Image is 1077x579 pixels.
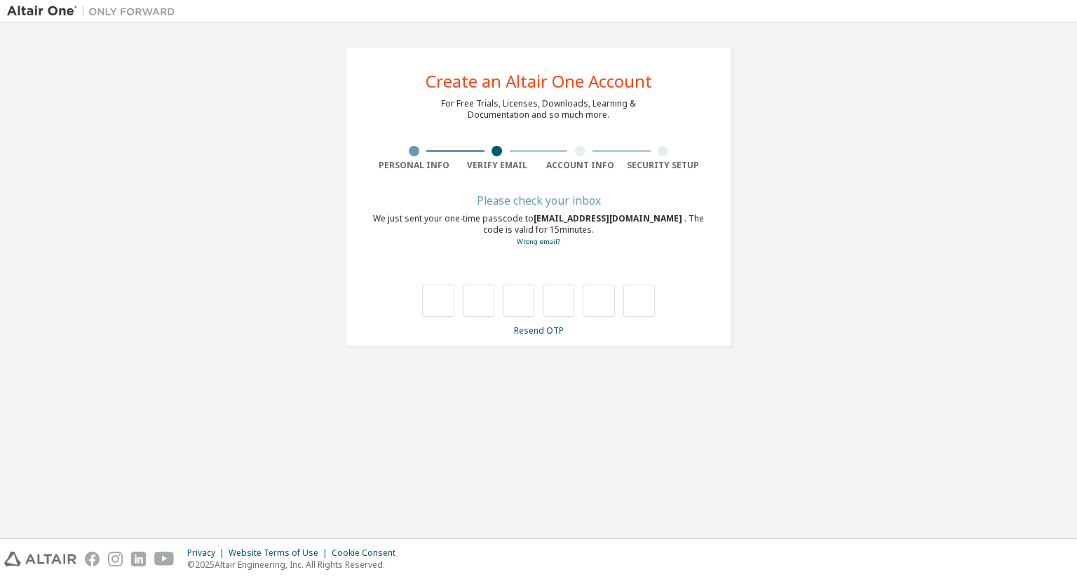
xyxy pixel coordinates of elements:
[441,98,636,121] div: For Free Trials, Licenses, Downloads, Learning & Documentation and so much more.
[534,212,684,224] span: [EMAIL_ADDRESS][DOMAIN_NAME]
[372,196,705,205] div: Please check your inbox
[229,547,332,559] div: Website Terms of Use
[187,559,404,571] p: © 2025 Altair Engineering, Inc. All Rights Reserved.
[332,547,404,559] div: Cookie Consent
[4,552,76,566] img: altair_logo.svg
[7,4,182,18] img: Altair One
[456,160,539,171] div: Verify Email
[372,160,456,171] div: Personal Info
[372,213,705,247] div: We just sent your one-time passcode to . The code is valid for 15 minutes.
[514,325,564,336] a: Resend OTP
[85,552,100,566] img: facebook.svg
[108,552,123,566] img: instagram.svg
[154,552,175,566] img: youtube.svg
[131,552,146,566] img: linkedin.svg
[517,237,560,246] a: Go back to the registration form
[187,547,229,559] div: Privacy
[426,73,652,90] div: Create an Altair One Account
[622,160,705,171] div: Security Setup
[538,160,622,171] div: Account Info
